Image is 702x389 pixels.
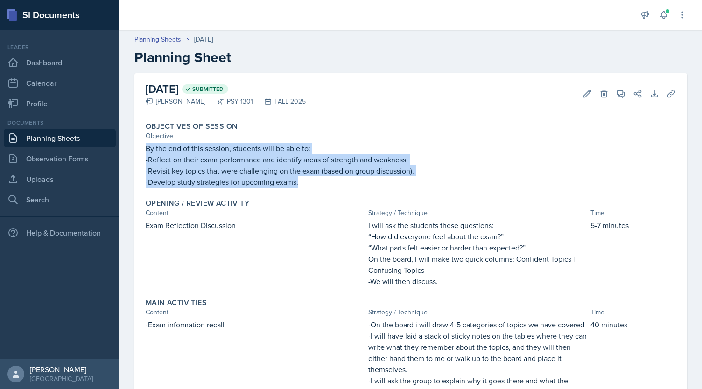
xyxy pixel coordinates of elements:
a: Dashboard [4,53,116,72]
p: 40 minutes [590,319,676,330]
p: -Revisit key topics that were challenging on the exam (based on group discussion). [146,165,676,176]
a: Planning Sheets [134,35,181,44]
h2: Planning Sheet [134,49,687,66]
a: Observation Forms [4,149,116,168]
a: Profile [4,94,116,113]
div: Content [146,208,365,218]
p: I will ask the students these questions: [368,220,587,231]
div: Strategy / Technique [368,307,587,317]
div: Content [146,307,365,317]
p: -We will then discuss. [368,276,587,287]
a: Calendar [4,74,116,92]
p: -Exam information recall [146,319,365,330]
a: Planning Sheets [4,129,116,147]
p: On the board, I will make two quick columns: Confident Topics | Confusing Topics [368,253,587,276]
div: [PERSON_NAME] [30,365,93,374]
p: -Reflect on their exam performance and identify areas of strength and weakness. [146,154,676,165]
span: Submitted [192,85,224,93]
p: 5-7 minutes [590,220,676,231]
div: [PERSON_NAME] [146,97,205,106]
label: Opening / Review Activity [146,199,249,208]
a: Search [4,190,116,209]
div: PSY 1301 [205,97,253,106]
div: [DATE] [194,35,213,44]
div: [GEOGRAPHIC_DATA] [30,374,93,383]
div: Leader [4,43,116,51]
h2: [DATE] [146,81,306,97]
div: FALL 2025 [253,97,306,106]
p: Exam Reflection Discussion [146,220,365,231]
p: By the end of this session, students will be able to: [146,143,676,154]
div: Help & Documentation [4,223,116,242]
p: “What parts felt easier or harder than expected?” [368,242,587,253]
label: Main Activities [146,298,207,307]
p: -On the board i will draw 4-5 categories of topics we have covered [368,319,587,330]
p: “How did everyone feel about the exam?” [368,231,587,242]
div: Time [590,307,676,317]
label: Objectives of Session [146,122,238,131]
p: -I will have laid a stack of sticky notes on the tables where they can write what they remember a... [368,330,587,375]
p: -Develop study strategies for upcoming exams. [146,176,676,188]
a: Uploads [4,170,116,188]
div: Time [590,208,676,218]
div: Strategy / Technique [368,208,587,218]
div: Objective [146,131,676,141]
div: Documents [4,118,116,127]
